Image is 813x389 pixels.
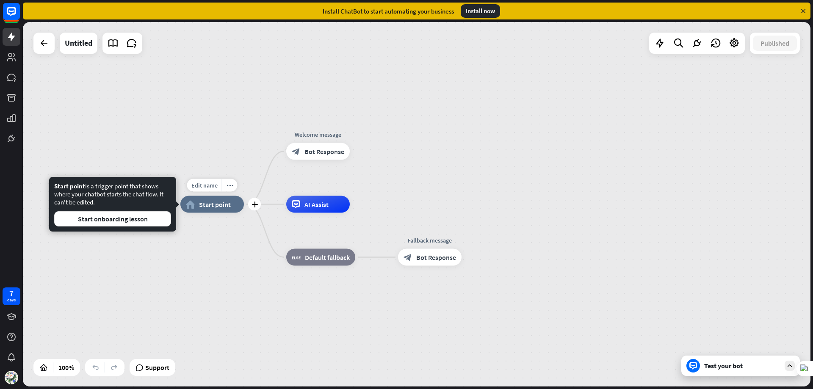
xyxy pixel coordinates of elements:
[227,182,233,188] i: more_horiz
[56,361,77,374] div: 100%
[54,182,85,190] span: Start point
[3,287,20,305] a: 7 days
[54,211,171,226] button: Start onboarding lesson
[145,361,169,374] span: Support
[7,3,32,29] button: Open LiveChat chat widget
[186,200,195,209] i: home_2
[54,182,171,226] div: is a trigger point that shows where your chatbot starts the chat flow. It can't be edited.
[404,253,412,262] i: block_bot_response
[323,7,454,15] div: Install ChatBot to start automating your business
[461,4,500,18] div: Install now
[704,361,780,370] div: Test your bot
[252,201,258,207] i: plus
[304,200,329,209] span: AI Assist
[304,147,344,156] span: Bot Response
[292,147,300,156] i: block_bot_response
[292,253,301,262] i: block_fallback
[9,290,14,297] div: 7
[7,297,16,303] div: days
[280,130,356,139] div: Welcome message
[191,182,218,189] span: Edit name
[416,253,456,262] span: Bot Response
[199,200,231,209] span: Start point
[305,253,350,262] span: Default fallback
[753,36,797,51] button: Published
[392,236,468,245] div: Fallback message
[65,33,92,54] div: Untitled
